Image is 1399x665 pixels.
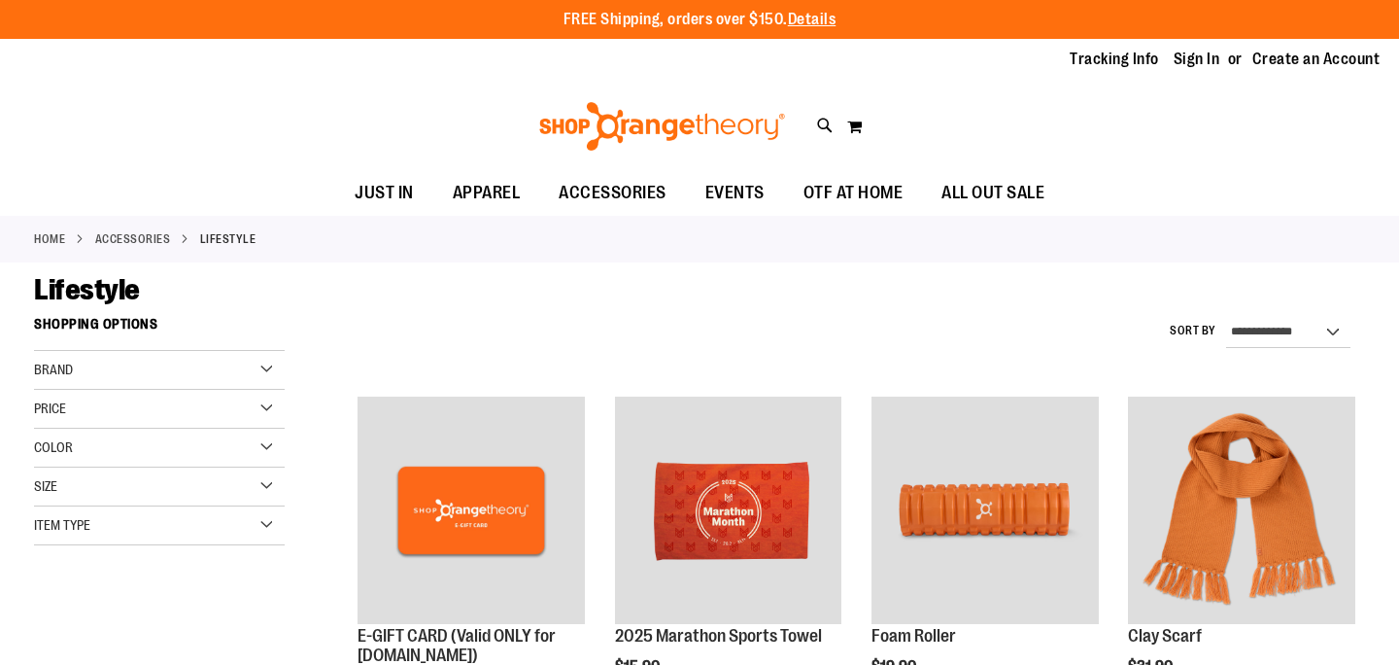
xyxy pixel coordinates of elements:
img: Foam Roller [871,397,1099,624]
a: Foam Roller [871,626,956,646]
span: JUST IN [355,171,414,215]
span: Size [34,478,57,494]
span: Item Type [34,517,90,533]
span: Color [34,439,73,455]
img: E-GIFT CARD (Valid ONLY for ShopOrangetheory.com) [358,397,585,624]
a: Tracking Info [1070,49,1159,70]
a: Foam Roller [871,397,1099,627]
a: Sign In [1174,49,1220,70]
span: Brand [34,362,73,377]
span: ACCESSORIES [559,171,666,215]
a: 2025 Marathon Sports Towel [615,626,822,646]
span: ALL OUT SALE [941,171,1044,215]
a: Home [34,230,65,248]
a: E-GIFT CARD (Valid ONLY for ShopOrangetheory.com) [358,397,585,627]
span: OTF AT HOME [803,171,904,215]
label: Sort By [1170,323,1216,339]
a: Details [788,11,836,28]
img: Shop Orangetheory [536,102,788,151]
a: E-GIFT CARD (Valid ONLY for [DOMAIN_NAME]) [358,626,556,665]
span: EVENTS [705,171,765,215]
p: FREE Shipping, orders over $150. [563,9,836,31]
a: ACCESSORIES [95,230,171,248]
span: APPAREL [453,171,521,215]
strong: Shopping Options [34,307,285,351]
a: 2025 Marathon Sports Towel [615,397,842,627]
span: Price [34,401,66,416]
img: Clay Scarf [1128,397,1355,624]
span: Lifestyle [34,273,140,306]
a: Clay Scarf [1128,397,1355,627]
img: 2025 Marathon Sports Towel [615,397,842,624]
a: Clay Scarf [1128,626,1202,646]
strong: Lifestyle [200,230,256,248]
a: Create an Account [1252,49,1381,70]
